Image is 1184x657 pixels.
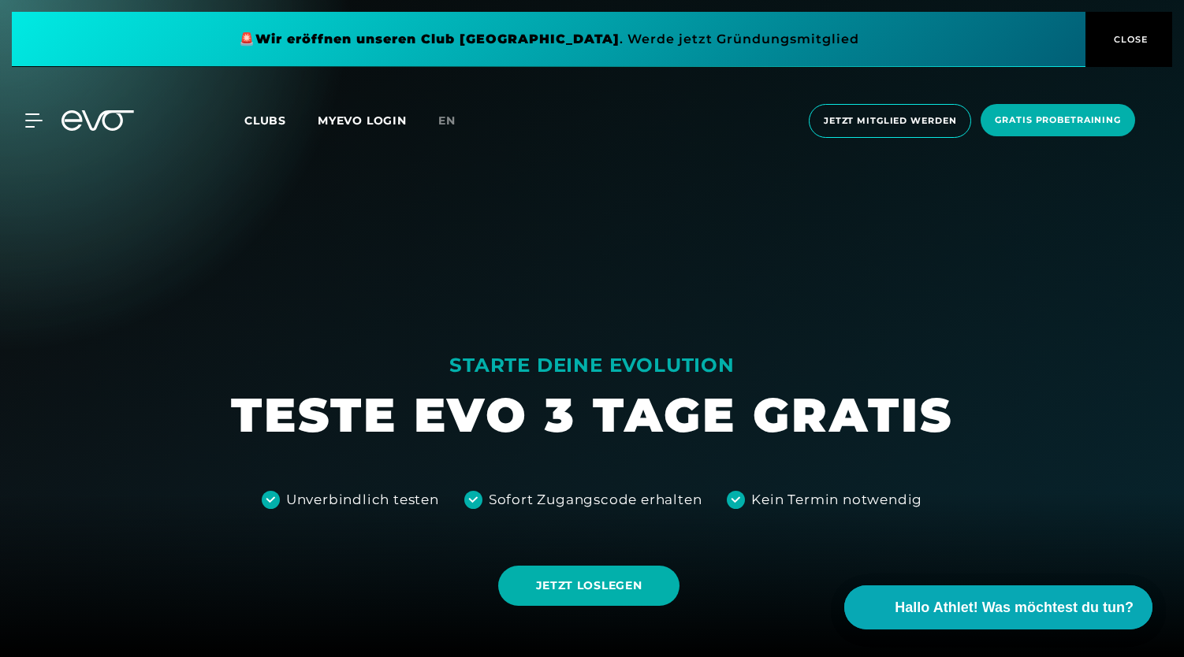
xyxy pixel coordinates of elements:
span: Hallo Athlet! Was möchtest du tun? [895,597,1134,618]
a: Clubs [244,113,318,128]
button: Hallo Athlet! Was möchtest du tun? [844,585,1152,629]
a: Jetzt Mitglied werden [804,104,976,138]
span: CLOSE [1110,32,1149,46]
span: Clubs [244,113,286,128]
span: Gratis Probetraining [995,113,1121,127]
a: en [438,112,475,130]
span: Jetzt Mitglied werden [824,114,956,128]
h1: TESTE EVO 3 TAGE GRATIS [231,384,953,446]
div: Kein Termin notwendig [751,490,922,510]
div: Unverbindlich testen [286,490,439,510]
span: en [438,113,456,128]
span: JETZT LOSLEGEN [536,577,642,594]
div: Sofort Zugangscode erhalten [489,490,702,510]
div: STARTE DEINE EVOLUTION [231,353,953,378]
button: CLOSE [1085,12,1172,67]
a: MYEVO LOGIN [318,113,407,128]
a: Gratis Probetraining [976,104,1140,138]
